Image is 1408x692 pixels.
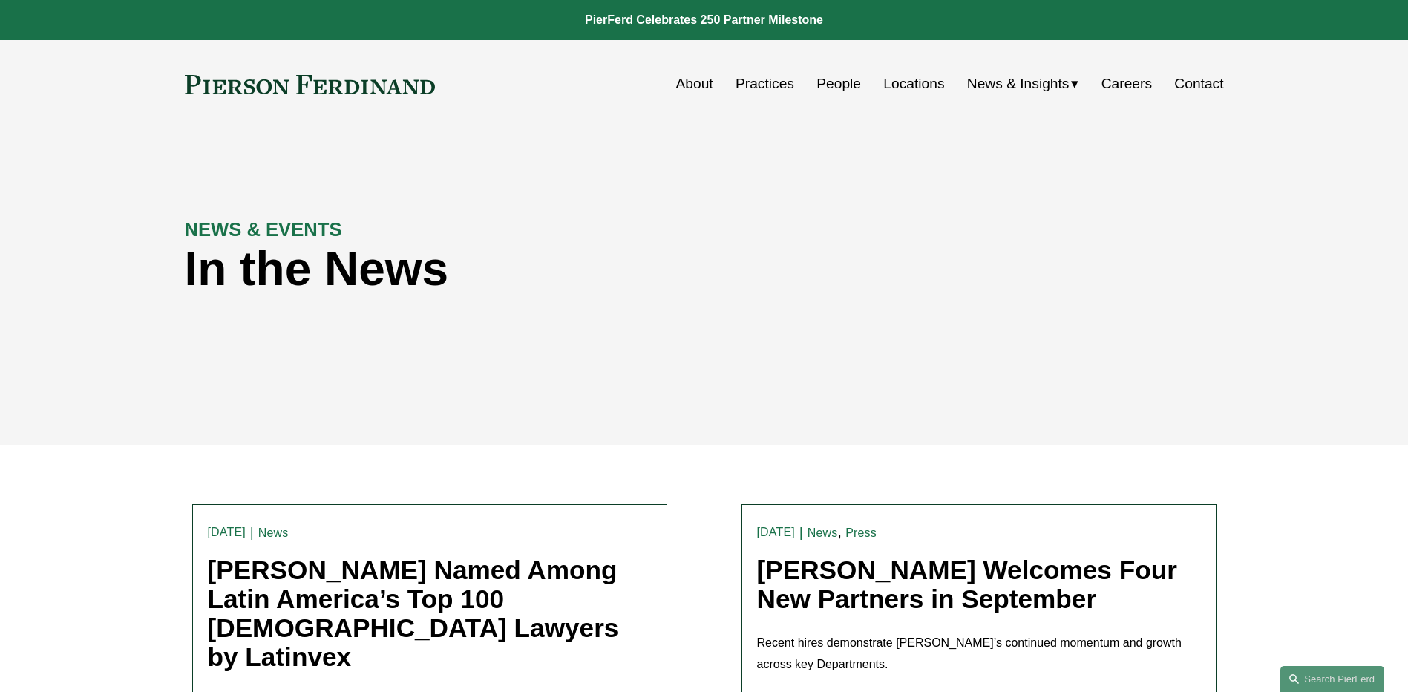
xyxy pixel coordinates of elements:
a: Locations [883,70,944,98]
strong: NEWS & EVENTS [185,219,342,240]
time: [DATE] [208,526,246,538]
a: Search this site [1280,666,1384,692]
a: [PERSON_NAME] Named Among Latin America’s Top 100 [DEMOGRAPHIC_DATA] Lawyers by Latinvex [208,555,619,670]
a: Contact [1174,70,1223,98]
a: folder dropdown [967,70,1079,98]
a: Practices [736,70,794,98]
span: , [837,524,841,540]
a: [PERSON_NAME] Welcomes Four New Partners in September [757,555,1177,613]
a: People [816,70,861,98]
a: News [808,526,838,539]
span: News & Insights [967,71,1070,97]
time: [DATE] [757,526,795,538]
a: News [258,526,289,539]
p: Recent hires demonstrate [PERSON_NAME]’s continued momentum and growth across key Departments. [757,633,1201,676]
a: Careers [1101,70,1152,98]
a: About [676,70,713,98]
h1: In the News [185,242,964,296]
a: Press [845,526,877,539]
